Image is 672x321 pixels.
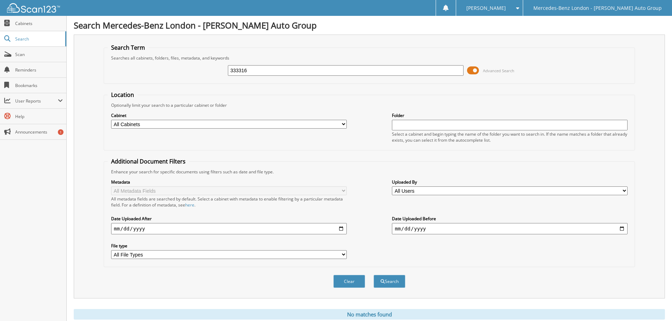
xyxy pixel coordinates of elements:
[15,113,63,119] span: Help
[392,179,628,185] label: Uploaded By
[111,216,347,222] label: Date Uploaded After
[7,3,60,13] img: scan123-logo-white.svg
[74,19,665,31] h1: Search Mercedes-Benz London - [PERSON_NAME] Auto Group
[111,243,347,249] label: File type
[108,102,631,108] div: Optionally limit your search to a particular cabinet or folder
[185,202,194,208] a: here
[111,196,347,208] div: All metadata fields are searched by default. Select a cabinet with metadata to enable filtering b...
[15,129,63,135] span: Announcements
[58,129,63,135] div: 1
[392,216,628,222] label: Date Uploaded Before
[392,223,628,234] input: end
[392,131,628,143] div: Select a cabinet and begin typing the name of the folder you want to search in. If the name match...
[111,179,347,185] label: Metadata
[15,20,63,26] span: Cabinets
[111,112,347,118] label: Cabinet
[374,275,405,288] button: Search
[15,67,63,73] span: Reminders
[15,36,62,42] span: Search
[533,6,662,10] span: Mercedes-Benz London - [PERSON_NAME] Auto Group
[483,68,514,73] span: Advanced Search
[111,223,347,234] input: start
[108,91,138,99] legend: Location
[108,55,631,61] div: Searches all cabinets, folders, files, metadata, and keywords
[466,6,506,10] span: [PERSON_NAME]
[392,112,628,118] label: Folder
[108,158,189,165] legend: Additional Document Filters
[108,169,631,175] div: Enhance your search for specific documents using filters such as date and file type.
[15,82,63,88] span: Bookmarks
[108,44,149,51] legend: Search Term
[333,275,365,288] button: Clear
[15,98,58,104] span: User Reports
[74,309,665,320] div: No matches found
[15,51,63,57] span: Scan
